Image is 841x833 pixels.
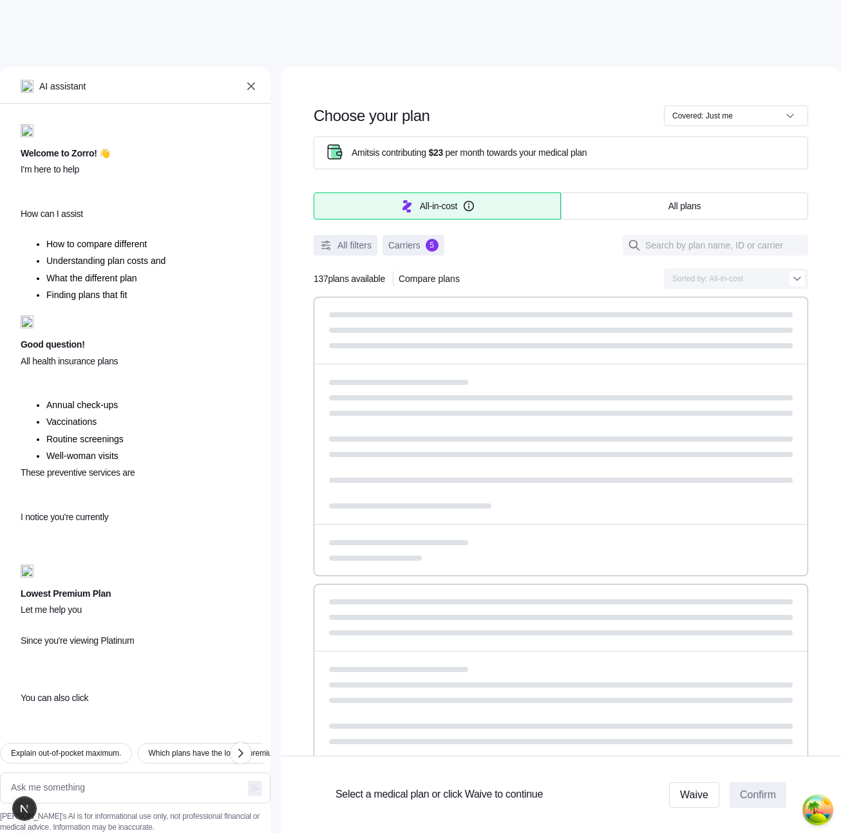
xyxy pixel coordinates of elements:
button: Open Tanstack query devtools [805,797,831,823]
span: All plans [668,200,701,212]
span: health [32,356,58,366]
button: All filters [314,235,377,256]
img: ai-icon.png [21,315,33,328]
span: $23 [428,146,443,159]
span: insurance [58,356,97,366]
h1: Choose your plan [314,106,430,126]
span: to [67,239,77,249]
span: I [57,209,61,219]
img: ai-icon.png [21,124,33,137]
button: Carriers5 [383,235,444,256]
span: different [115,239,149,249]
span: screenings [80,434,124,444]
span: All filters [337,239,372,252]
span: visits [99,451,118,461]
span: click [71,693,90,703]
span: Confirm [740,787,776,803]
span: How [21,209,41,219]
h1: Lowest Premium Plan [21,588,250,599]
span: Annual [46,400,77,410]
span: Since [21,635,44,646]
span: Vaccinations [46,416,97,427]
span: notice [25,512,50,522]
span: Compare plans [399,272,460,285]
span: Platinum [100,635,137,646]
span: Well-woman [46,451,99,461]
span: AI assistant [39,79,86,93]
span: These [21,467,47,478]
span: also [53,693,71,703]
span: Amits is contributing per month towards your medical plan [352,146,587,159]
input: Order by dropdown [664,268,808,289]
span: can [41,209,57,219]
span: costs [127,256,151,266]
span: Understanding [46,256,108,266]
span: Explain out-of-pocket maximum. [11,747,121,760]
span: help [49,604,68,615]
input: Search by plan name, ID or carrier [623,235,808,256]
span: Waive [680,787,708,803]
span: Finding [46,290,79,300]
span: to [53,164,63,174]
span: you're [44,635,70,646]
span: preventive [47,467,89,478]
span: you're [50,512,75,522]
span: What [46,273,70,283]
button: Confirm [730,782,786,808]
span: check-ups [77,400,118,410]
span: are [122,467,137,478]
span: plans [97,356,120,366]
span: I'm [21,164,34,174]
span: assist [61,209,85,219]
img: ai-icon.png [21,80,33,93]
span: plan [120,273,139,283]
div: 5 [426,239,439,252]
span: I [21,512,25,522]
span: services [89,467,122,478]
span: 137 plans available [314,272,385,285]
h1: Good question! [21,339,250,350]
span: Select a medical plan or click Waive to continue [335,787,632,803]
span: viewing [70,635,100,646]
span: fit [120,290,129,300]
span: All [21,356,32,366]
span: compare [77,239,114,249]
span: plans [79,290,102,300]
span: different [85,273,120,283]
span: Which plans have the lowest premium? [148,747,283,760]
span: Routine [46,434,80,444]
img: ai-icon.png [21,565,33,577]
button: Which plans have the lowest premium? [137,743,294,763]
span: that [102,290,120,300]
span: you [68,604,84,615]
span: me [35,604,49,615]
span: the [70,273,85,283]
span: Let [21,604,35,615]
span: can [37,693,53,703]
span: here [34,164,53,174]
span: plan [108,256,127,266]
span: How [46,239,67,249]
button: Waive [669,782,719,808]
span: Carriers [388,239,421,252]
button: Compare plans [393,268,465,289]
h1: Welcome to Zorro! 👋 [21,147,250,159]
span: You [21,693,37,703]
span: and [151,256,168,266]
span: currently [76,512,111,522]
span: help [63,164,82,174]
span: All-in-cost [420,200,457,212]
